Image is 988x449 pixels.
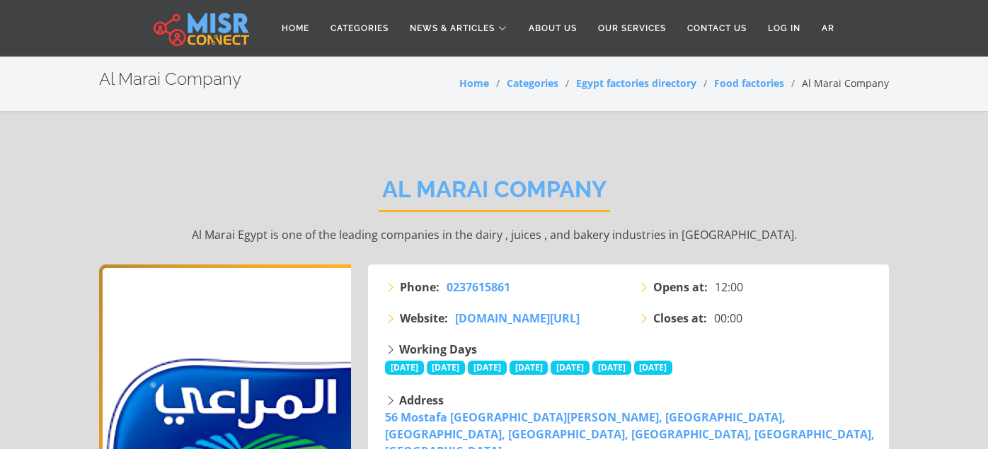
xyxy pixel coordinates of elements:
[447,279,510,295] span: 0237615861
[510,361,548,375] span: [DATE]
[400,279,440,296] strong: Phone:
[551,361,590,375] span: [DATE]
[385,361,424,375] span: [DATE]
[714,310,742,327] span: 00:00
[154,11,248,46] img: main.misr_connect
[634,361,673,375] span: [DATE]
[811,15,845,42] a: AR
[576,76,696,90] a: Egypt factories directory
[459,76,489,90] a: Home
[677,15,757,42] a: Contact Us
[447,279,510,296] a: 0237615861
[271,15,320,42] a: Home
[399,342,477,357] strong: Working Days
[715,279,743,296] span: 12:00
[468,361,507,375] span: [DATE]
[455,310,580,326] span: [DOMAIN_NAME][URL]
[399,15,518,42] a: News & Articles
[99,69,241,90] h2: Al Marai Company
[714,76,784,90] a: Food factories
[99,226,889,243] p: Al Marai Egypt is one of the leading companies in the dairy , juices , and bakery industries in [...
[587,15,677,42] a: Our Services
[518,15,587,42] a: About Us
[400,310,448,327] strong: Website:
[757,15,811,42] a: Log in
[410,22,495,35] span: News & Articles
[784,76,889,91] li: Al Marai Company
[592,361,631,375] span: [DATE]
[379,176,610,212] h2: Al Marai Company
[455,310,580,327] a: [DOMAIN_NAME][URL]
[653,310,707,327] strong: Closes at:
[653,279,708,296] strong: Opens at:
[507,76,558,90] a: Categories
[320,15,399,42] a: Categories
[399,392,444,408] strong: Address
[427,361,466,375] span: [DATE]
